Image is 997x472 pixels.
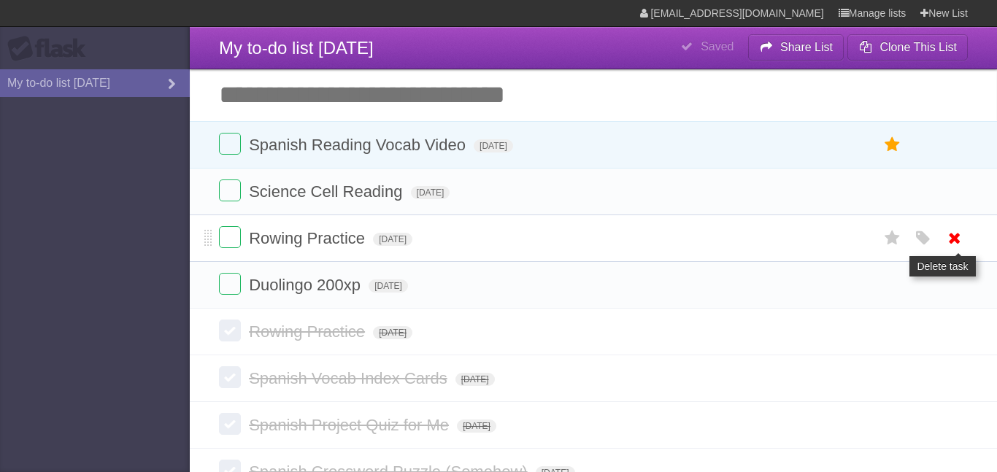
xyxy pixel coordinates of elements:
[411,186,450,199] span: [DATE]
[748,34,844,61] button: Share List
[780,41,833,53] b: Share List
[879,226,906,250] label: Star task
[249,136,469,154] span: Spanish Reading Vocab Video
[455,373,495,386] span: [DATE]
[249,276,364,294] span: Duolingo 200xp
[7,36,95,62] div: Flask
[457,419,496,433] span: [DATE]
[219,273,241,295] label: Done
[847,34,968,61] button: Clone This List
[219,226,241,248] label: Done
[474,139,513,152] span: [DATE]
[879,41,957,53] b: Clone This List
[249,416,453,434] span: Spanish Project Quiz for Me
[219,38,374,58] span: My to-do list [DATE]
[219,179,241,201] label: Done
[219,366,241,388] label: Done
[373,233,412,246] span: [DATE]
[219,320,241,341] label: Done
[879,133,906,157] label: Star task
[219,133,241,155] label: Done
[219,413,241,435] label: Done
[249,369,451,387] span: Spanish Vocab Index Cards
[249,322,369,341] span: Rowing Practice
[369,279,408,293] span: [DATE]
[701,40,734,53] b: Saved
[373,326,412,339] span: [DATE]
[249,229,369,247] span: Rowing Practice
[249,182,406,201] span: Science Cell Reading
